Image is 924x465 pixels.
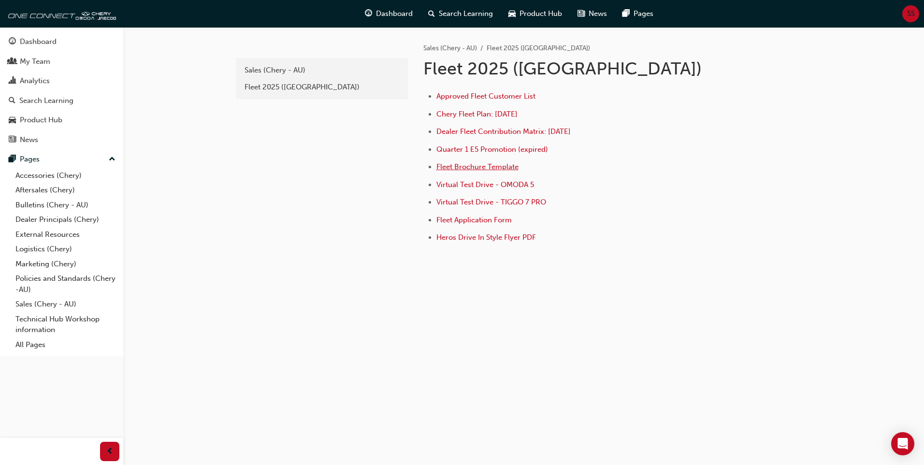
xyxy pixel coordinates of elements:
a: Fleet 2025 ([GEOGRAPHIC_DATA]) [240,79,404,96]
a: Chery Fleet Plan: [DATE] [436,110,518,118]
a: Logistics (Chery) [12,242,119,257]
span: Search Learning [439,8,493,19]
a: Search Learning [4,92,119,110]
a: Policies and Standards (Chery -AU) [12,271,119,297]
span: SS [907,8,915,19]
div: Sales (Chery - AU) [245,65,399,76]
a: Aftersales (Chery) [12,183,119,198]
div: Product Hub [20,115,62,126]
a: news-iconNews [570,4,615,24]
a: News [4,131,119,149]
span: Product Hub [520,8,562,19]
div: Open Intercom Messenger [891,432,914,455]
span: Pages [634,8,653,19]
span: guage-icon [365,8,372,20]
div: Search Learning [19,95,73,106]
div: Analytics [20,75,50,87]
span: guage-icon [9,38,16,46]
div: Pages [20,154,40,165]
span: prev-icon [106,446,114,458]
a: Sales (Chery - AU) [12,297,119,312]
a: Virtual Test Drive - TIGGO 7 PRO [436,198,546,206]
span: pages-icon [9,155,16,164]
span: news-icon [9,136,16,145]
span: people-icon [9,58,16,66]
a: Technical Hub Workshop information [12,312,119,337]
li: Fleet 2025 ([GEOGRAPHIC_DATA]) [487,43,590,54]
a: Approved Fleet Customer List [436,92,535,101]
a: Accessories (Chery) [12,168,119,183]
a: Fleet Application Form [436,216,512,224]
a: Dealer Fleet Contribution Matrix: [DATE] [436,127,571,136]
a: Analytics [4,72,119,90]
a: Quarter 1 E5 Promotion (expired) [436,145,548,154]
a: Sales (Chery - AU) [423,44,477,52]
span: car-icon [9,116,16,125]
button: SS [902,5,919,22]
a: Fleet Brochure Template [436,162,519,171]
a: car-iconProduct Hub [501,4,570,24]
a: guage-iconDashboard [357,4,420,24]
a: Virtual Test Drive - OMODA 5 [436,180,534,189]
button: DashboardMy TeamAnalyticsSearch LearningProduct HubNews [4,31,119,150]
a: My Team [4,53,119,71]
a: Dashboard [4,33,119,51]
span: chart-icon [9,77,16,86]
a: External Resources [12,227,119,242]
a: Marketing (Chery) [12,257,119,272]
div: My Team [20,56,50,67]
a: Product Hub [4,111,119,129]
a: All Pages [12,337,119,352]
img: oneconnect [5,4,116,23]
button: Pages [4,150,119,168]
span: News [589,8,607,19]
span: pages-icon [622,8,630,20]
span: search-icon [9,97,15,105]
span: up-icon [109,153,115,166]
a: search-iconSearch Learning [420,4,501,24]
div: News [20,134,38,145]
a: Bulletins (Chery - AU) [12,198,119,213]
div: Dashboard [20,36,57,47]
a: Heros Drive In Style Flyer PDF [436,233,536,242]
span: Dashboard [376,8,413,19]
a: Dealer Principals (Chery) [12,212,119,227]
div: Fleet 2025 ([GEOGRAPHIC_DATA]) [245,82,399,93]
span: car-icon [508,8,516,20]
h1: Fleet 2025 ([GEOGRAPHIC_DATA]) [423,58,740,79]
a: Sales (Chery - AU) [240,62,404,79]
span: news-icon [577,8,585,20]
span: search-icon [428,8,435,20]
a: pages-iconPages [615,4,661,24]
